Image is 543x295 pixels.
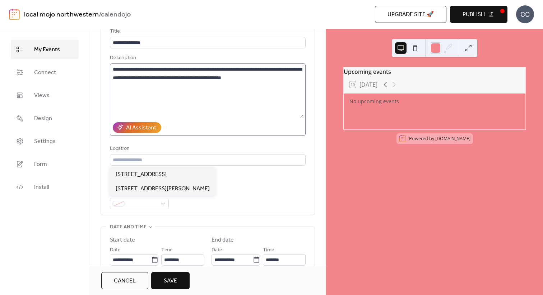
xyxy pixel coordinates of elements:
[9,9,20,20] img: logo
[110,188,167,197] div: Event color
[116,170,167,179] span: [STREET_ADDRESS]
[110,27,304,36] div: Title
[212,236,234,244] div: End date
[34,46,60,54] span: My Events
[11,154,79,174] a: Form
[34,160,47,169] span: Form
[110,54,304,62] div: Description
[11,86,79,105] a: Views
[110,246,121,254] span: Date
[387,10,434,19] span: Upgrade site 🚀
[263,246,274,254] span: Time
[114,277,136,285] span: Cancel
[349,98,520,105] div: No upcoming events
[344,67,525,76] div: Upcoming events
[409,135,470,142] div: Powered by
[34,91,50,100] span: Views
[463,10,485,19] span: Publish
[11,177,79,197] a: Install
[151,272,190,289] button: Save
[34,114,52,123] span: Design
[101,272,148,289] button: Cancel
[24,8,99,22] a: local mojo northwestern
[11,132,79,151] a: Settings
[110,144,304,153] div: Location
[11,109,79,128] a: Design
[101,8,131,22] b: calendojo
[113,122,161,133] button: AI Assistant
[11,40,79,59] a: My Events
[126,124,156,132] div: AI Assistant
[450,6,507,23] button: Publish
[435,135,470,142] a: [DOMAIN_NAME]
[161,246,173,254] span: Time
[11,63,79,82] a: Connect
[164,277,177,285] span: Save
[110,223,147,232] span: Date and time
[99,8,101,22] b: /
[110,236,135,244] div: Start date
[34,183,49,192] span: Install
[116,185,210,193] span: [STREET_ADDRESS][PERSON_NAME]
[212,246,222,254] span: Date
[34,68,56,77] span: Connect
[516,5,534,23] div: CC
[34,137,56,146] span: Settings
[375,6,446,23] button: Upgrade site 🚀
